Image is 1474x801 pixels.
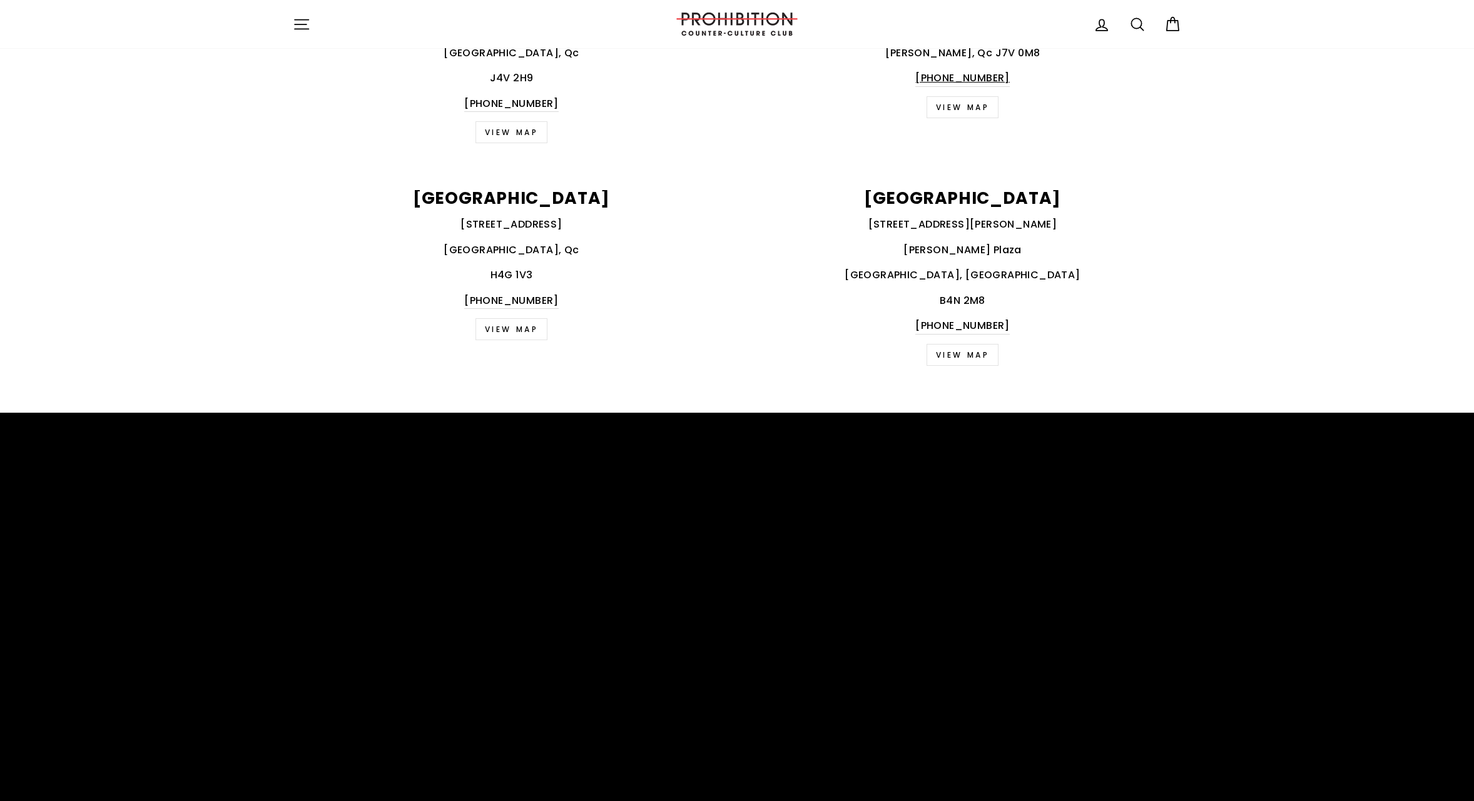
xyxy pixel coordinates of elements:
p: [GEOGRAPHIC_DATA] [293,190,730,207]
a: VIEW MAP [475,121,548,143]
a: [PHONE_NUMBER] [464,293,559,310]
p: J4V 2H9 [293,70,730,86]
p: [PERSON_NAME] Plaza [744,242,1181,258]
a: VIEW MAP [927,96,999,118]
p: [PERSON_NAME], Qc J7V 0M8 [744,45,1181,61]
a: VIEW MAP [475,318,548,340]
p: H4G 1V3 [293,267,730,283]
a: [PHONE_NUMBER] [464,96,559,113]
span: [PHONE_NUMBER] [915,71,1010,85]
p: [GEOGRAPHIC_DATA], [GEOGRAPHIC_DATA] [744,267,1181,283]
p: [GEOGRAPHIC_DATA], Qc [293,45,730,61]
p: [STREET_ADDRESS][PERSON_NAME] [744,216,1181,233]
img: PROHIBITION COUNTER-CULTURE CLUB [674,13,800,36]
p: B4N 2M8 [744,293,1181,309]
p: [STREET_ADDRESS] [293,216,730,233]
a: [PHONE_NUMBER] [915,318,1010,335]
a: VIEW MAP [927,344,999,366]
p: [GEOGRAPHIC_DATA] [744,190,1181,207]
p: [GEOGRAPHIC_DATA], Qc [293,242,730,258]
